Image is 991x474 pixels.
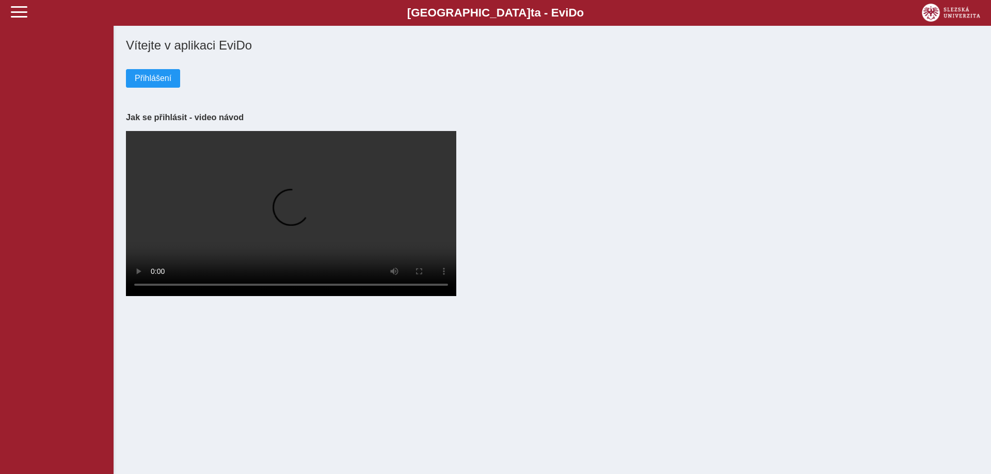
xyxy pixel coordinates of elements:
button: Přihlášení [126,69,180,88]
video: Your browser does not support the video tag. [126,131,456,296]
h1: Vítejte v aplikaci EviDo [126,38,979,53]
span: t [531,6,534,19]
img: logo_web_su.png [922,4,980,22]
span: o [577,6,584,19]
b: [GEOGRAPHIC_DATA] a - Evi [31,6,960,20]
h3: Jak se přihlásit - video návod [126,112,979,122]
span: D [568,6,577,19]
span: Přihlášení [135,74,171,83]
